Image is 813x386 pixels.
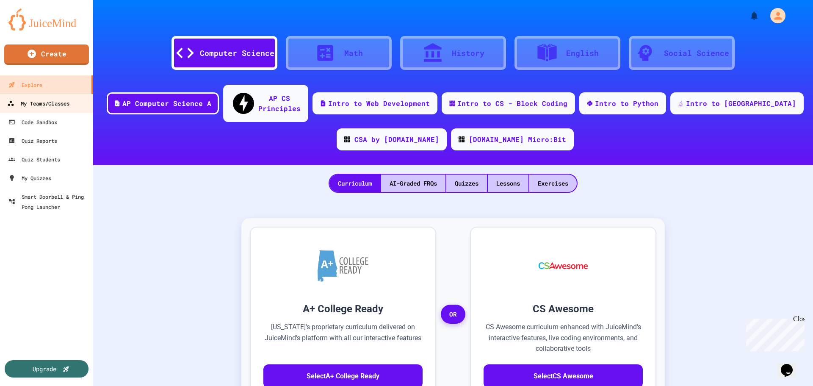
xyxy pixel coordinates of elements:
div: Upgrade [33,364,56,373]
div: Exercises [529,175,577,192]
img: CODE_logo_RGB.png [344,136,350,142]
div: Explore [8,80,42,90]
span: OR [441,305,465,324]
iframe: chat widget [743,315,805,351]
p: [US_STATE]'s proprietary curriculum delivered on JuiceMind's platform with all our interactive fe... [263,322,423,354]
div: Smart Doorbell & Ping Pong Launcher [8,192,90,212]
div: CSA by [DOMAIN_NAME] [354,134,439,144]
div: Social Science [664,47,729,59]
div: Intro to CS - Block Coding [457,98,567,108]
div: Computer Science [200,47,274,59]
img: CODE_logo_RGB.png [459,136,465,142]
div: Chat with us now!Close [3,3,58,54]
div: My Quizzes [8,173,51,183]
div: History [452,47,484,59]
div: [DOMAIN_NAME] Micro:Bit [469,134,566,144]
a: Create [4,44,89,65]
div: AP CS Principles [258,93,301,114]
img: logo-orange.svg [8,8,85,31]
p: CS Awesome curriculum enhanced with JuiceMind's interactive features, live coding environments, a... [484,322,643,354]
div: My Notifications [733,8,761,23]
div: Code Sandbox [8,117,57,127]
h3: A+ College Ready [263,301,423,317]
div: Intro to Python [595,98,658,108]
div: Intro to Web Development [328,98,430,108]
div: My Teams/Classes [7,98,69,109]
iframe: chat widget [777,352,805,378]
div: AI-Graded FRQs [381,175,445,192]
div: Quiz Students [8,154,60,164]
div: Quizzes [446,175,487,192]
img: CS Awesome [530,240,597,291]
div: Quiz Reports [8,136,57,146]
img: A+ College Ready [318,250,368,282]
div: AP Computer Science A [122,98,211,108]
div: Math [344,47,363,59]
div: English [566,47,599,59]
h3: CS Awesome [484,301,643,317]
div: Curriculum [329,175,380,192]
div: My Account [761,6,788,25]
div: Lessons [488,175,528,192]
div: Intro to [GEOGRAPHIC_DATA] [686,98,796,108]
